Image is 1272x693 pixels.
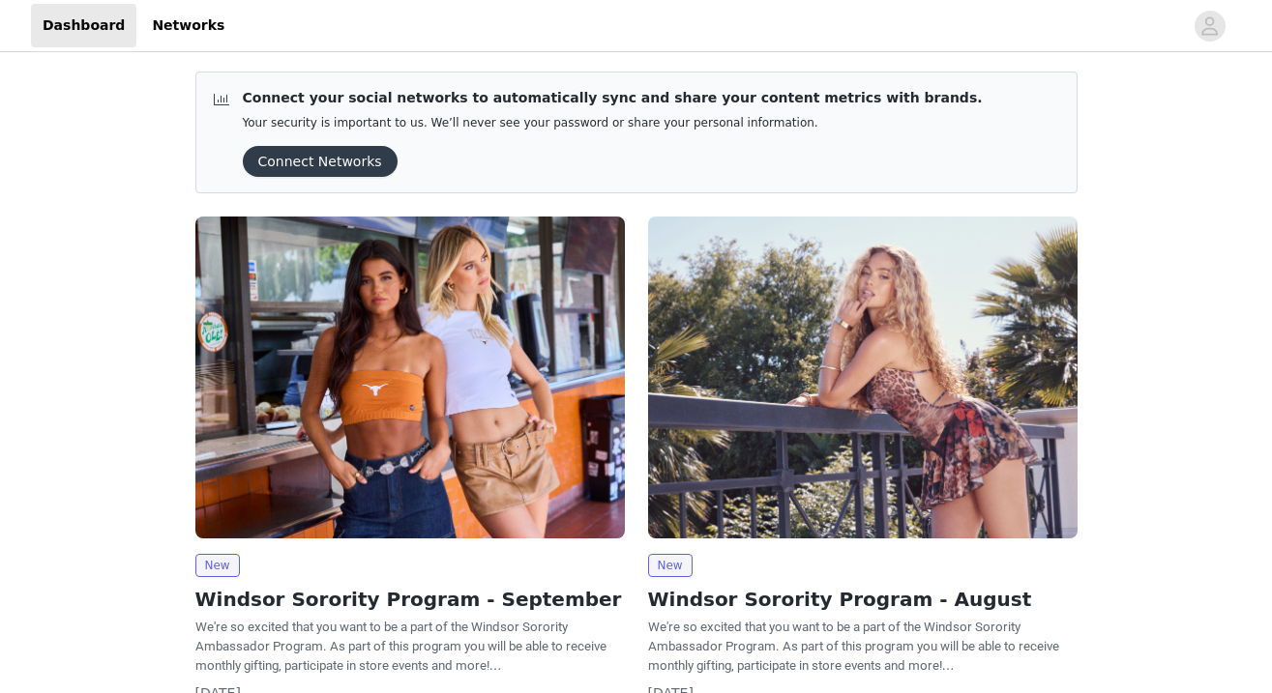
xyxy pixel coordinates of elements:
[140,4,236,47] a: Networks
[31,4,136,47] a: Dashboard
[648,620,1059,673] span: We're so excited that you want to be a part of the Windsor Sorority Ambassador Program. As part o...
[195,585,625,614] h2: Windsor Sorority Program - September
[195,620,606,673] span: We're so excited that you want to be a part of the Windsor Sorority Ambassador Program. As part o...
[195,217,625,538] img: Windsor
[648,217,1078,538] img: Windsor
[1200,11,1219,42] div: avatar
[243,116,983,130] p: Your security is important to us. We’ll never see your password or share your personal information.
[243,88,983,108] p: Connect your social networks to automatically sync and share your content metrics with brands.
[648,585,1078,614] h2: Windsor Sorority Program - August
[243,146,398,177] button: Connect Networks
[648,554,693,577] span: New
[195,554,240,577] span: New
